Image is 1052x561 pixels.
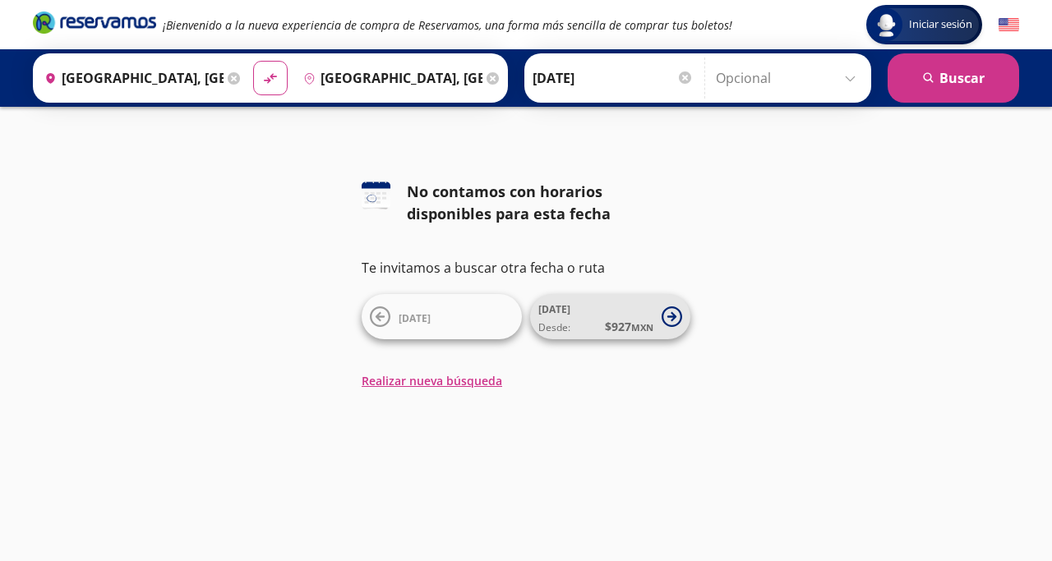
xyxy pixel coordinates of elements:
input: Buscar Origen [38,57,224,99]
input: Buscar Destino [297,57,482,99]
input: Elegir Fecha [533,57,694,99]
span: Desde: [538,320,570,335]
a: Brand Logo [33,10,156,39]
div: No contamos con horarios disponibles para esta fecha [407,181,690,225]
i: Brand Logo [33,10,156,34]
span: Iniciar sesión [902,16,979,33]
span: [DATE] [538,302,570,316]
p: Te invitamos a buscar otra fecha o ruta [362,258,690,278]
button: [DATE]Desde:$927MXN [530,294,690,339]
span: [DATE] [399,311,431,325]
button: Buscar [888,53,1019,103]
em: ¡Bienvenido a la nueva experiencia de compra de Reservamos, una forma más sencilla de comprar tus... [163,17,732,33]
button: Realizar nueva búsqueda [362,372,502,389]
span: $ 927 [605,318,653,335]
button: [DATE] [362,294,522,339]
input: Opcional [716,57,863,99]
small: MXN [631,321,653,333]
button: English [999,15,1019,35]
